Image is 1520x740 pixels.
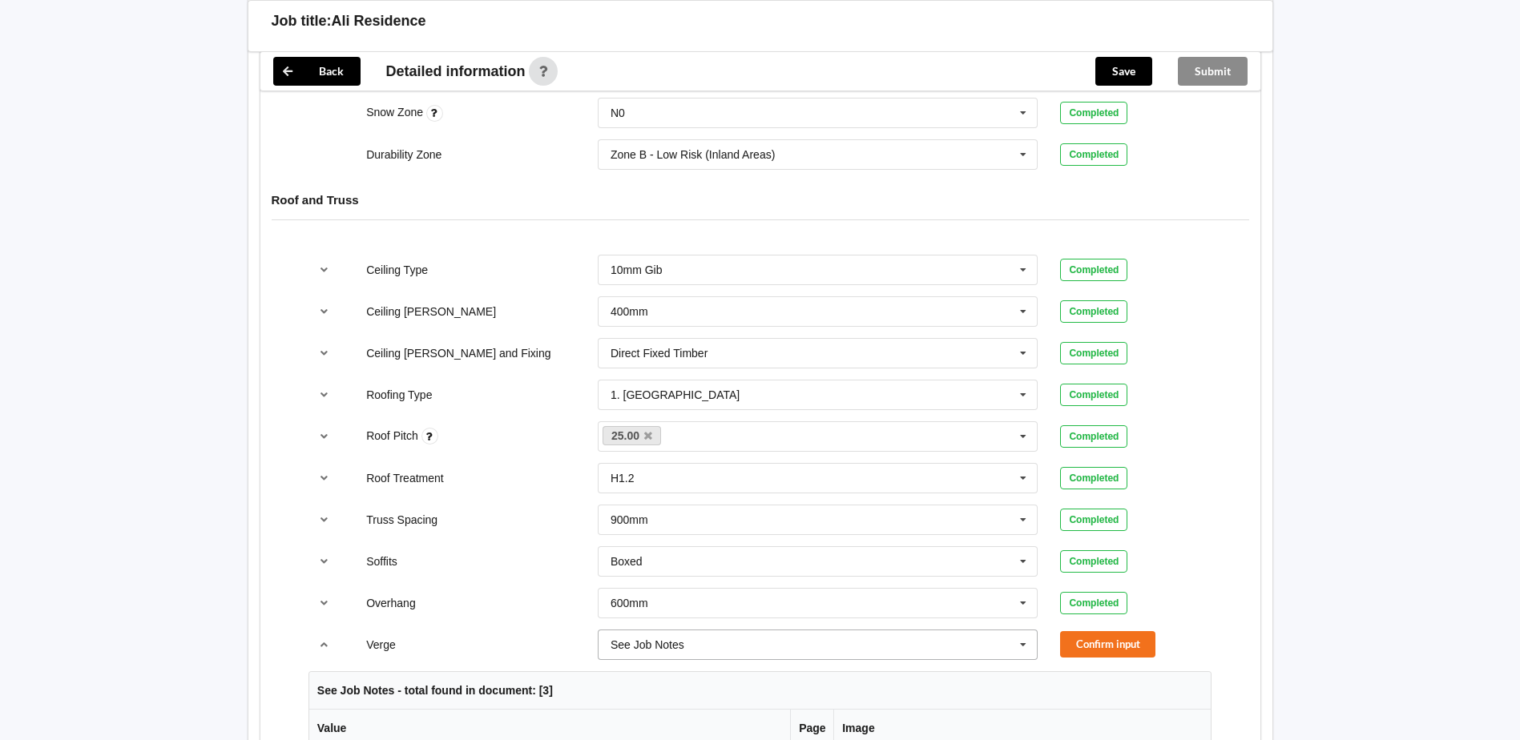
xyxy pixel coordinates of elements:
[611,264,663,275] div: 10mm Gib
[611,306,648,317] div: 400mm
[611,473,635,484] div: H1.2
[366,472,444,485] label: Roof Treatment
[366,555,397,568] label: Soffits
[366,429,421,442] label: Roof Pitch
[1060,467,1127,489] div: Completed
[1060,102,1127,124] div: Completed
[611,514,648,525] div: 900mm
[308,547,340,576] button: reference-toggle
[273,57,361,86] button: Back
[308,255,340,284] button: reference-toggle
[366,597,415,609] label: Overhang
[272,12,332,30] h3: Job title:
[308,422,340,451] button: reference-toggle
[308,630,340,659] button: reference-toggle
[308,297,340,326] button: reference-toggle
[366,263,428,276] label: Ceiling Type
[386,64,526,78] span: Detailed information
[611,107,625,119] div: N0
[1060,509,1127,531] div: Completed
[1060,384,1127,406] div: Completed
[1095,57,1152,86] button: Save
[366,347,550,360] label: Ceiling [PERSON_NAME] and Fixing
[611,556,643,567] div: Boxed
[308,380,340,409] button: reference-toggle
[1060,592,1127,614] div: Completed
[366,305,496,318] label: Ceiling [PERSON_NAME]
[366,106,426,119] label: Snow Zone
[1060,300,1127,323] div: Completed
[1060,550,1127,573] div: Completed
[366,513,437,526] label: Truss Spacing
[272,192,1249,207] h4: Roof and Truss
[309,672,1211,710] th: See Job Notes - total found in document: [3]
[611,149,775,160] div: Zone B - Low Risk (Inland Areas)
[332,12,426,30] h3: Ali Residence
[366,388,432,401] label: Roofing Type
[603,426,662,445] a: 25.00
[308,589,340,617] button: reference-toggle
[611,597,648,609] div: 600mm
[611,639,684,650] div: See Job Notes
[1060,631,1155,658] button: Confirm input
[1060,425,1127,448] div: Completed
[611,348,708,359] div: Direct Fixed Timber
[1060,143,1127,166] div: Completed
[308,505,340,534] button: reference-toggle
[366,638,396,651] label: Verge
[366,148,441,161] label: Durability Zone
[611,389,740,400] div: 1. [GEOGRAPHIC_DATA]
[1060,259,1127,281] div: Completed
[1060,342,1127,364] div: Completed
[308,464,340,493] button: reference-toggle
[308,339,340,368] button: reference-toggle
